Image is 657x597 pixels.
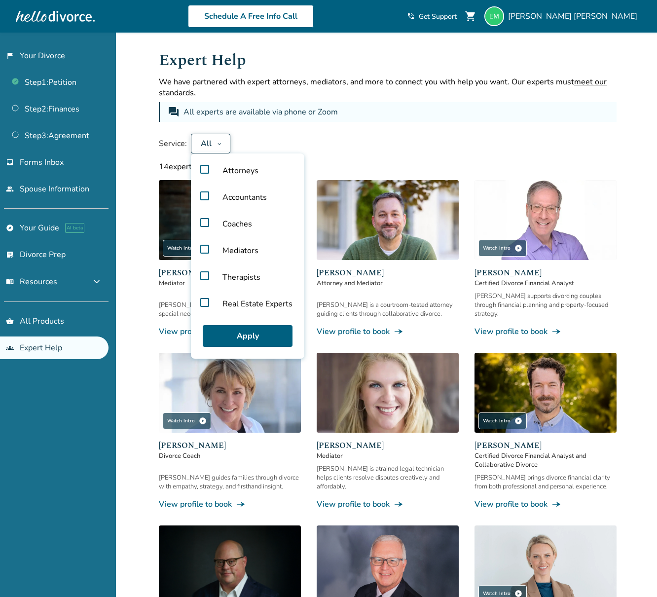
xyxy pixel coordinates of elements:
span: groups [6,344,14,352]
span: [PERSON_NAME] [474,440,617,451]
span: play_circle [199,417,207,425]
span: line_end_arrow_notch [236,499,246,509]
span: play_circle [514,244,522,252]
span: [PERSON_NAME] [PERSON_NAME] [508,11,641,22]
div: [PERSON_NAME] guides families through divorce with empathy, strategy, and firsthand insight. [159,473,301,491]
span: Mediator [317,451,459,460]
div: Watch Intro [478,412,527,429]
span: [PERSON_NAME] [317,267,459,279]
span: shopping_basket [6,317,14,325]
span: Forms Inbox [20,157,64,168]
span: Mediator [159,279,301,288]
span: meet our standards. [159,76,607,98]
img: Claudia Brown Coulter [159,180,301,260]
button: Apply [203,325,292,347]
span: Get Support [419,12,457,21]
span: line_end_arrow_notch [551,327,561,336]
span: Service: [159,138,187,149]
span: [PERSON_NAME] [474,267,617,279]
span: explore [6,224,14,232]
span: phone_in_talk [407,12,415,20]
a: View profile to bookline_end_arrow_notch [474,326,617,337]
div: Watch Intro [478,240,527,257]
span: play_circle [514,417,522,425]
div: All experts are available via phone or Zoom [183,106,340,118]
span: Therapists [215,264,268,291]
span: [PERSON_NAME] [PERSON_NAME] [159,267,301,279]
a: View profile to bookline_end_arrow_notch [317,326,459,337]
span: list_alt_check [6,251,14,259]
span: flag_2 [6,52,14,60]
span: line_end_arrow_notch [394,499,403,509]
a: View profile to bookline_end_arrow_notch [317,499,459,510]
img: emcnair@gmail.com [484,6,504,26]
div: [PERSON_NAME] is a courtroom-tested attorney guiding clients through collaborative divorce. [317,300,459,318]
span: shopping_cart [465,10,476,22]
span: Certified Divorce Financial Analyst and Collaborative Divorce [474,451,617,469]
div: [PERSON_NAME] supports divorcing couples through financial planning and property-focused strategy. [474,292,617,318]
span: [PERSON_NAME] [159,440,301,451]
span: forum [168,106,180,118]
a: Schedule A Free Info Call [188,5,314,28]
img: John Duffy [474,353,617,433]
div: All [199,138,213,149]
img: Neil Forester [317,180,459,260]
a: View profile to bookline_end_arrow_notch [159,326,301,337]
span: Real Estate Experts [215,291,300,317]
span: people [6,185,14,193]
span: AI beta [65,223,84,233]
span: menu_book [6,278,14,286]
button: All [191,134,230,153]
div: Watch Intro [163,412,211,429]
img: Kim Goodman [159,353,301,433]
img: Jeff Landers [474,180,617,260]
div: [PERSON_NAME] brings divorce financial clarity from both professional and personal experience. [474,473,617,491]
div: 14 experts available with current filters. [159,161,617,172]
span: inbox [6,158,14,166]
p: We have partnered with expert attorneys, mediators, and more to connect you with help you want. O... [159,76,617,98]
span: Divorce Coach [159,451,301,460]
a: phone_in_talkGet Support [407,12,457,21]
span: Accountants [215,184,275,211]
span: [PERSON_NAME] [317,440,459,451]
a: View profile to bookline_end_arrow_notch [474,499,617,510]
span: expand_more [91,276,103,288]
span: Coaches [215,211,260,237]
span: Mediators [215,237,266,264]
h1: Expert Help [159,48,617,73]
span: Resources [6,276,57,287]
div: Watch Intro [163,240,211,257]
img: Laura Genoves [317,353,459,433]
span: line_end_arrow_notch [551,499,561,509]
span: Attorney and Mediator [317,279,459,288]
span: Certified Divorce Financial Analyst [474,279,617,288]
div: [PERSON_NAME] helps families, especially with special needs, resolve conflict peacefully. [159,300,301,318]
div: [PERSON_NAME] is atrained legal technician helps clients resolve disputes creatively and affordably. [317,464,459,491]
a: View profile to bookline_end_arrow_notch [159,499,301,510]
span: Attorneys [215,157,266,184]
iframe: Chat Widget [608,550,657,597]
span: line_end_arrow_notch [394,327,403,336]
